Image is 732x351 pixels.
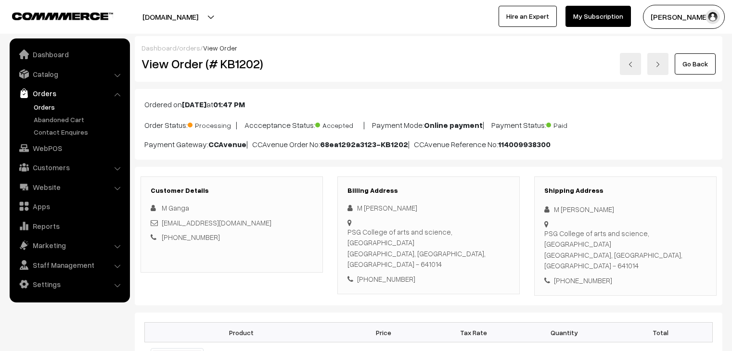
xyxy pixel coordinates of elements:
th: Tax Rate [428,323,519,342]
a: Dashboard [12,46,127,63]
h3: Shipping Address [544,187,706,195]
b: CCAvenue [208,139,246,149]
img: left-arrow.png [628,62,633,67]
a: Abandoned Cart [31,114,127,125]
a: Hire an Expert [499,6,557,27]
a: WebPOS [12,139,127,157]
b: 114009938300 [498,139,551,149]
img: user [706,10,720,24]
p: Payment Gateway: | CCAvenue Order No: | CCAvenue Reference No: [144,138,713,150]
a: orders [179,44,200,52]
th: Product [145,323,338,342]
b: Online payment [424,120,483,130]
h2: View Order (# KB1202) [141,56,323,71]
b: 68ea1292a3123-KB1202 [320,139,408,149]
a: Apps [12,198,127,215]
div: PSG College of arts and science, [GEOGRAPHIC_DATA] [GEOGRAPHIC_DATA], [GEOGRAPHIC_DATA], [GEOGRAP... [544,228,706,271]
div: M [PERSON_NAME] [347,202,510,213]
a: Orders [31,102,127,112]
a: My Subscription [565,6,631,27]
div: / / [141,43,716,53]
a: Orders [12,85,127,102]
a: Go Back [675,53,716,75]
span: Accepted [315,118,363,130]
div: M [PERSON_NAME] [544,204,706,215]
button: [DOMAIN_NAME] [109,5,232,29]
a: Staff Management [12,256,127,274]
th: Quantity [519,323,609,342]
button: [PERSON_NAME]… [643,5,725,29]
a: [EMAIL_ADDRESS][DOMAIN_NAME] [162,218,271,227]
b: [DATE] [182,100,206,109]
a: Website [12,178,127,196]
a: COMMMERCE [12,10,96,21]
h3: Billing Address [347,187,510,195]
a: Dashboard [141,44,177,52]
span: Processing [188,118,236,130]
a: Reports [12,217,127,235]
h3: Customer Details [151,187,313,195]
a: Customers [12,159,127,176]
a: Contact Enquires [31,127,127,137]
a: Marketing [12,237,127,254]
b: 01:47 PM [213,100,245,109]
th: Total [609,323,713,342]
div: [PHONE_NUMBER] [347,274,510,285]
a: [PHONE_NUMBER] [162,233,220,241]
div: PSG College of arts and science, [GEOGRAPHIC_DATA] [GEOGRAPHIC_DATA], [GEOGRAPHIC_DATA], [GEOGRAP... [347,226,510,270]
span: Paid [546,118,594,130]
img: right-arrow.png [655,62,661,67]
span: M Ganga [162,203,189,212]
img: COMMMERCE [12,13,113,20]
a: Catalog [12,65,127,83]
span: View Order [203,44,237,52]
a: Settings [12,276,127,293]
th: Price [338,323,429,342]
div: [PHONE_NUMBER] [544,275,706,286]
p: Order Status: | Accceptance Status: | Payment Mode: | Payment Status: [144,118,713,131]
p: Ordered on at [144,99,713,110]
